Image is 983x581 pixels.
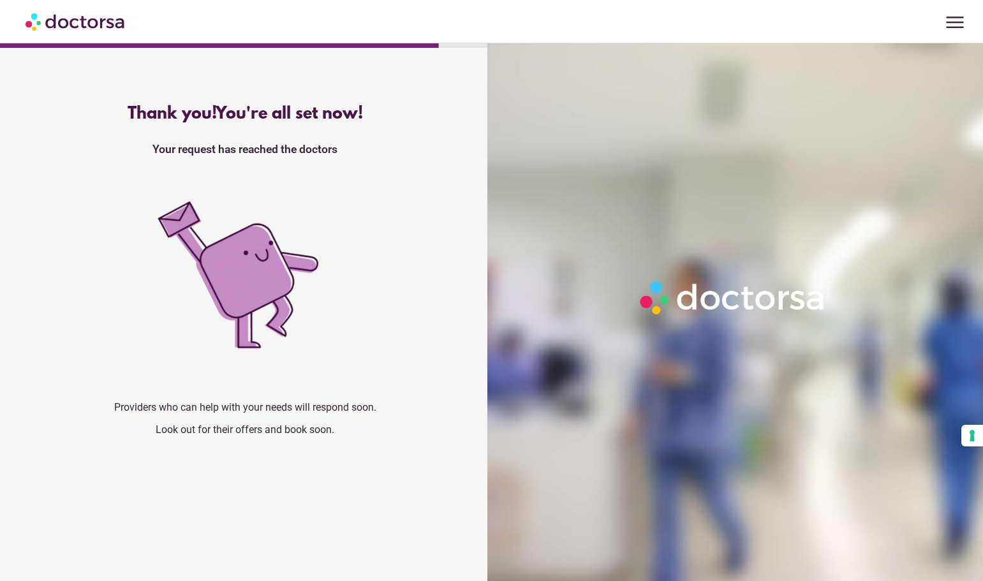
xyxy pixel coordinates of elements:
strong: Your request has reached the doctors [152,143,337,156]
button: Your consent preferences for tracking technologies [961,425,983,446]
img: Doctorsa.com [26,7,126,36]
img: success [133,165,357,388]
p: Look out for their offers and book soon. [36,423,454,436]
span: menu [943,10,967,34]
div: Thank you! [36,105,454,124]
p: Providers who can help with your needs will respond soon. [36,401,454,413]
img: Logo-Doctorsa-trans-White-partial-flat.png [635,276,831,320]
span: You're all set now! [216,105,363,124]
